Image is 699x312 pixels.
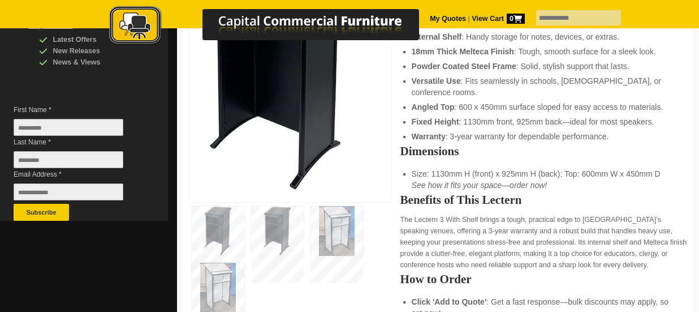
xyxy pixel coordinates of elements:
input: First Name * [14,119,123,136]
strong: Versatile Use [412,76,461,86]
span: 0 [507,14,525,24]
h2: Benefits of This Lectern [400,194,688,206]
span: Stay Informed [29,22,73,29]
h2: How to Order [400,273,688,285]
li: Size: 1130mm H (front) x 925mm H (back); Top: 600mm W x 450mm D [412,168,676,191]
div: New Releases [39,45,146,57]
strong: Angled Top [412,102,455,112]
a: Capital Commercial Furniture Logo [78,6,474,50]
p: The Lectern 3 With Shelf brings a tough, practical edge to [GEOGRAPHIC_DATA]’s speaking venues, o... [400,214,688,271]
h2: Dimensions [400,146,688,157]
li: : 1130mm front, 925mm back—ideal for most speakers. [412,116,676,127]
span: First Name * [14,104,140,116]
input: Email Address * [14,183,123,200]
em: See how it fits your space—order now! [412,181,547,190]
span: Subscribe to receive: [76,22,140,29]
span: Last Name * [14,136,140,148]
li: : 600 x 450mm surface sloped for easy access to materials. [412,101,676,113]
strong: Powder Coated Steel Frame [412,62,516,71]
strong: Click 'Add to Quote' [412,297,487,306]
span: Email Address * [14,169,140,180]
strong: Fixed Height [412,117,459,126]
li: : 3-year warranty for dependable performance. [412,131,676,142]
strong: Warranty [412,132,446,141]
li: : Solid, stylish support that lasts. [412,61,676,72]
li: : Handy storage for notes, devices, or extras. [412,31,676,42]
button: Subscribe [14,204,69,221]
li: : Fits seamlessly in schools, [DEMOGRAPHIC_DATA], or conference rooms. [412,75,676,98]
input: Last Name * [14,151,123,168]
li: : Tough, smooth surface for a sleek look. [412,46,676,57]
strong: View Cart [472,15,525,23]
div: News & Views [39,57,146,68]
div: Latest Offers [39,34,146,45]
a: View Cart0 [470,15,525,23]
img: Capital Commercial Furniture Logo [78,6,474,47]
